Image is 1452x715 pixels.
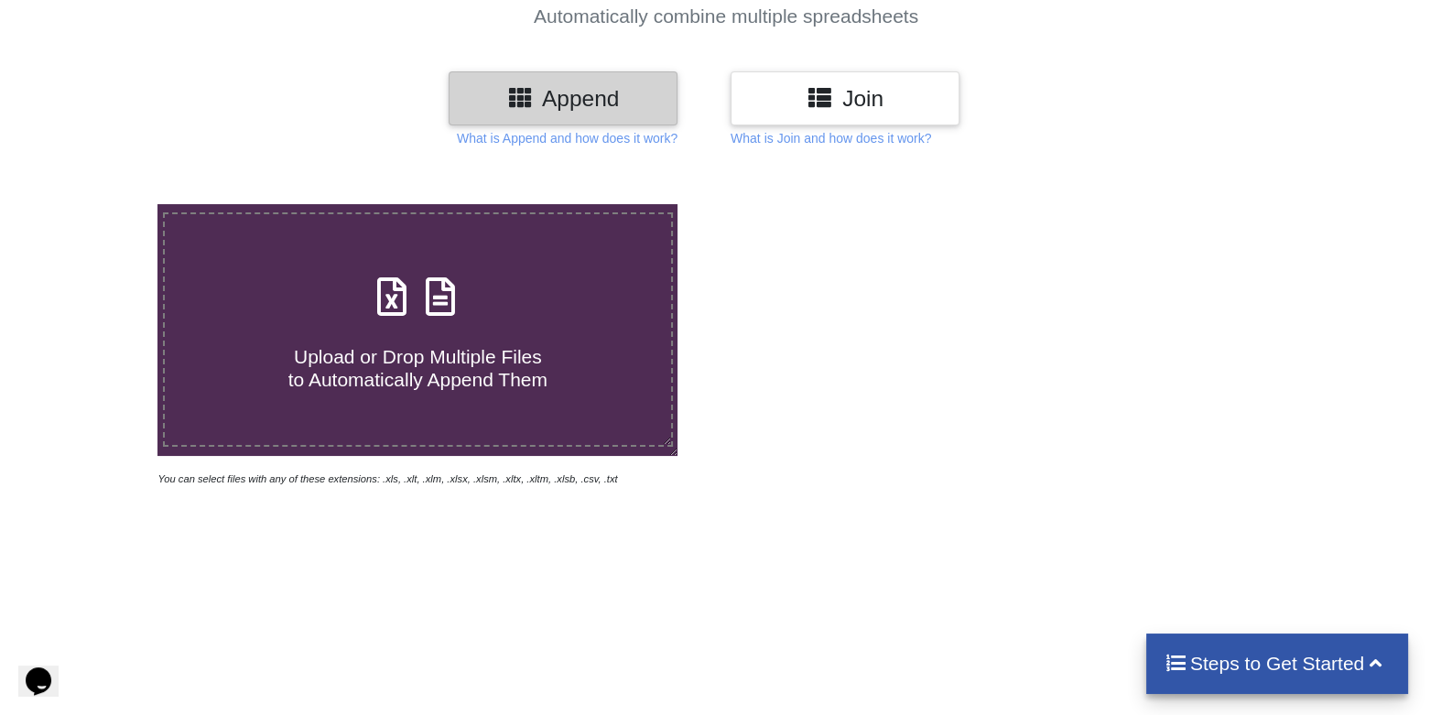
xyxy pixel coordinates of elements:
[457,129,677,147] p: What is Append and how does it work?
[744,85,946,112] h3: Join
[1165,652,1391,675] h4: Steps to Get Started
[462,85,664,112] h3: Append
[18,642,77,697] iframe: chat widget
[157,473,617,484] i: You can select files with any of these extensions: .xls, .xlt, .xlm, .xlsx, .xlsm, .xltx, .xltm, ...
[731,129,931,147] p: What is Join and how does it work?
[288,346,547,390] span: Upload or Drop Multiple Files to Automatically Append Them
